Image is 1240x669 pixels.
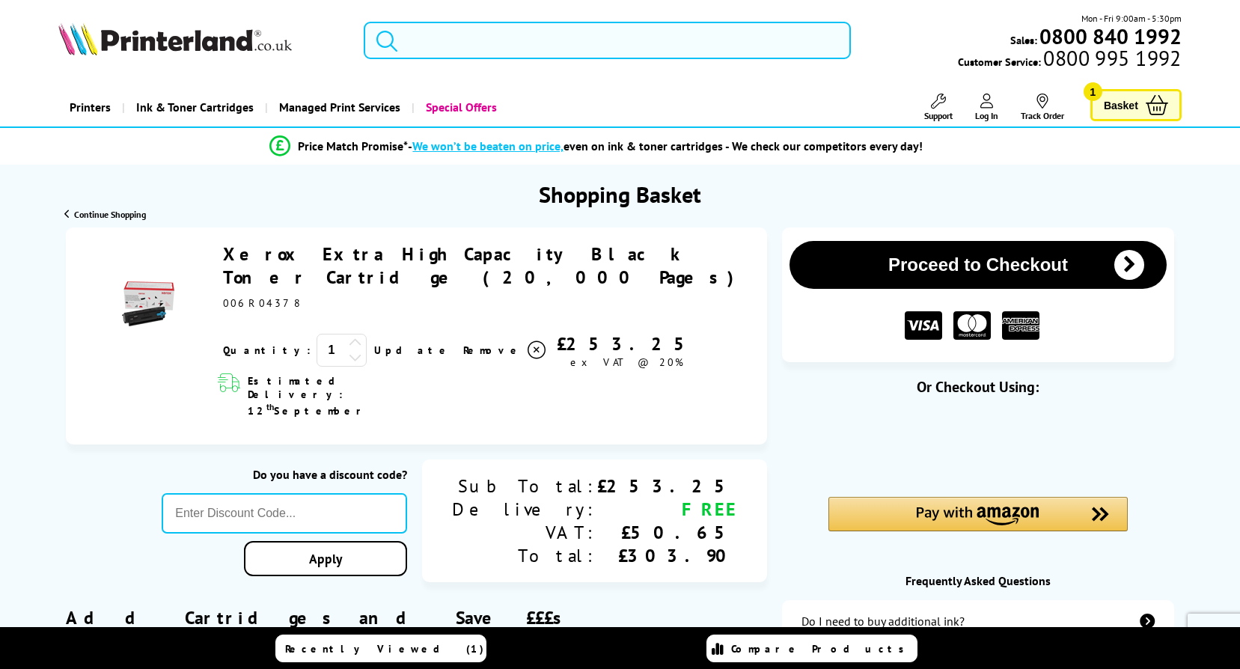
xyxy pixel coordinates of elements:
[1090,89,1182,121] a: Basket 1
[975,94,998,121] a: Log In
[1041,51,1181,65] span: 0800 995 1992
[1084,82,1102,101] span: 1
[298,138,408,153] span: Price Match Promise*
[463,339,548,361] a: Delete item from your basket
[1002,311,1039,340] img: American Express
[597,498,737,521] div: FREE
[958,51,1181,69] span: Customer Service:
[285,642,484,656] span: Recently Viewed (1)
[539,180,701,209] h1: Shopping Basket
[223,242,744,289] a: Xerox Extra High Capacity Black Toner Cartridge (20,000 Pages)
[452,474,597,498] div: Sub Total:
[275,635,486,662] a: Recently Viewed (1)
[223,296,298,310] span: 006R04378
[975,110,998,121] span: Log In
[463,343,522,357] span: Remove
[782,600,1174,642] a: additional-ink
[924,94,953,121] a: Support
[924,110,953,121] span: Support
[58,88,122,126] a: Printers
[597,544,737,567] div: £303.90
[570,355,683,369] span: ex VAT @ 20%
[706,635,917,662] a: Compare Products
[223,343,311,357] span: Quantity:
[828,497,1128,549] div: Amazon Pay - Use your Amazon account
[58,22,345,58] a: Printerland Logo
[122,278,174,330] img: Xerox Extra High Capacity Black Toner Cartridge (20,000 Pages)
[64,209,146,220] a: Continue Shopping
[248,374,436,418] span: Estimated Delivery: 12 September
[1104,95,1138,115] span: Basket
[789,241,1167,289] button: Proceed to Checkout
[782,573,1174,588] div: Frequently Asked Questions
[58,22,292,55] img: Printerland Logo
[597,474,737,498] div: £253.25
[412,138,564,153] span: We won’t be beaten on price,
[162,493,407,534] input: Enter Discount Code...
[1039,22,1182,50] b: 0800 840 1992
[29,133,1164,159] li: modal_Promise
[1021,94,1064,121] a: Track Order
[731,642,912,656] span: Compare Products
[162,467,407,482] div: Do you have a discount code?
[122,88,265,126] a: Ink & Toner Cartridges
[244,541,407,576] a: Apply
[905,311,942,340] img: VISA
[1037,29,1182,43] a: 0800 840 1992
[452,521,597,544] div: VAT:
[74,209,146,220] span: Continue Shopping
[265,88,412,126] a: Managed Print Services
[136,88,254,126] span: Ink & Toner Cartridges
[548,332,706,355] div: £253.25
[953,311,991,340] img: MASTER CARD
[828,421,1128,454] iframe: PayPal
[801,614,965,629] div: Do I need to buy additional ink?
[412,88,508,126] a: Special Offers
[374,343,451,357] a: Update
[1010,33,1037,47] span: Sales:
[408,138,923,153] div: - even on ink & toner cartridges - We check our competitors every day!
[1081,11,1182,25] span: Mon - Fri 9:00am - 5:30pm
[452,544,597,567] div: Total:
[266,401,274,412] sup: th
[452,498,597,521] div: Delivery:
[782,377,1174,397] div: Or Checkout Using:
[597,521,737,544] div: £50.65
